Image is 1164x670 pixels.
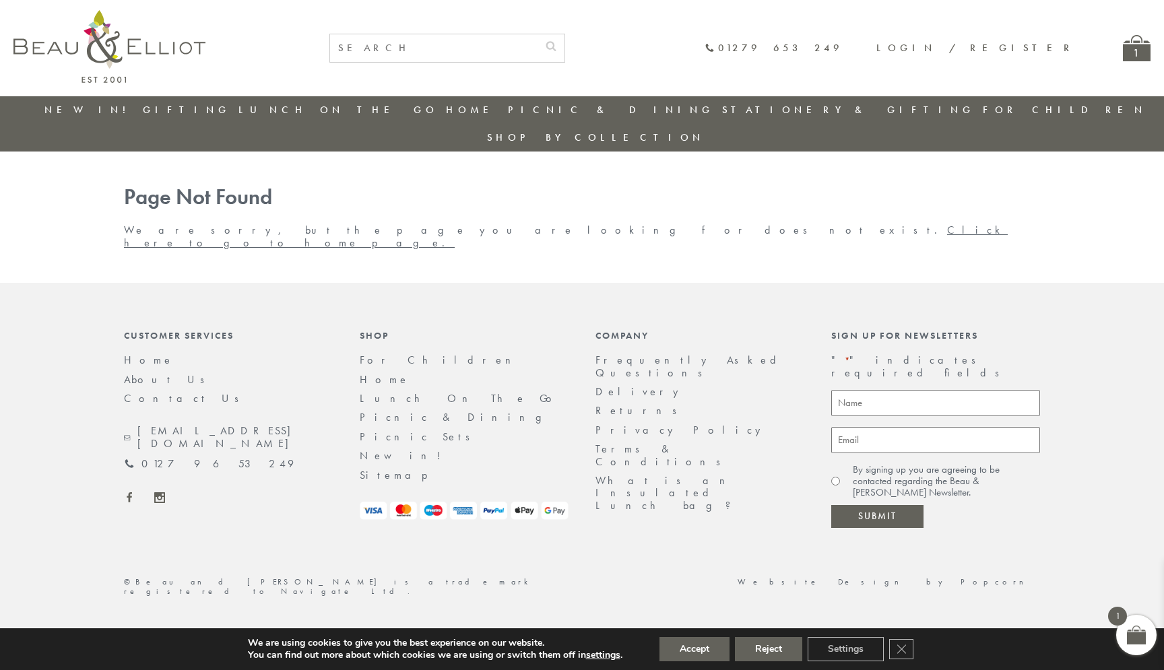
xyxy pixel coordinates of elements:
[831,390,1040,416] input: Name
[360,430,479,444] a: Picnic Sets
[124,223,1008,249] a: Click here to go to home page.
[44,103,135,116] a: New in!
[360,330,569,341] div: Shop
[360,391,560,405] a: Lunch On The Go
[831,354,1040,379] p: " " indicates required fields
[248,649,622,661] p: You can find out more about which cookies we are using or switch them off in .
[595,330,804,341] div: Company
[508,103,714,116] a: Picnic & Dining
[330,34,538,62] input: SEARCH
[360,468,446,482] a: Sitemap
[586,649,620,661] button: settings
[360,410,555,424] a: Picnic & Dining
[659,637,730,661] button: Accept
[595,384,686,399] a: Delivery
[124,353,174,367] a: Home
[110,578,582,597] div: ©Beau and [PERSON_NAME] is a trademark registered to Navigate Ltd.
[124,458,294,470] a: 01279 653 249
[360,448,451,463] a: New in!
[13,10,205,83] img: logo
[595,353,785,379] a: Frequently Asked Questions
[595,473,742,512] a: What is an Insulated Lunch bag?
[248,637,622,649] p: We are using cookies to give you the best experience on our website.
[853,464,1040,499] label: By signing up you are agreeing to be contacted regarding the Beau & [PERSON_NAME] Newsletter.
[124,391,248,405] a: Contact Us
[876,41,1076,55] a: Login / Register
[360,353,521,367] a: For Children
[446,103,500,116] a: Home
[983,103,1146,116] a: For Children
[487,131,705,144] a: Shop by collection
[124,330,333,341] div: Customer Services
[808,637,884,661] button: Settings
[1108,607,1127,626] span: 1
[831,505,924,528] input: Submit
[705,42,843,54] a: 01279 653 249
[110,185,1054,249] div: We are sorry, but the page you are looking for does not exist.
[360,502,569,520] img: payment-logos.png
[143,103,230,116] a: Gifting
[831,330,1040,341] div: Sign up for newsletters
[735,637,802,661] button: Reject
[595,403,686,417] a: Returns
[831,427,1040,453] input: Email
[595,423,768,437] a: Privacy Policy
[238,103,438,116] a: Lunch On The Go
[738,576,1040,587] a: Website Design by Popcorn
[360,372,410,387] a: Home
[124,372,214,387] a: About Us
[722,103,975,116] a: Stationery & Gifting
[124,425,333,450] a: [EMAIL_ADDRESS][DOMAIN_NAME]
[889,639,913,659] button: Close GDPR Cookie Banner
[1123,35,1151,61] a: 1
[595,442,730,468] a: Terms & Conditions
[124,185,1040,210] h1: Page Not Found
